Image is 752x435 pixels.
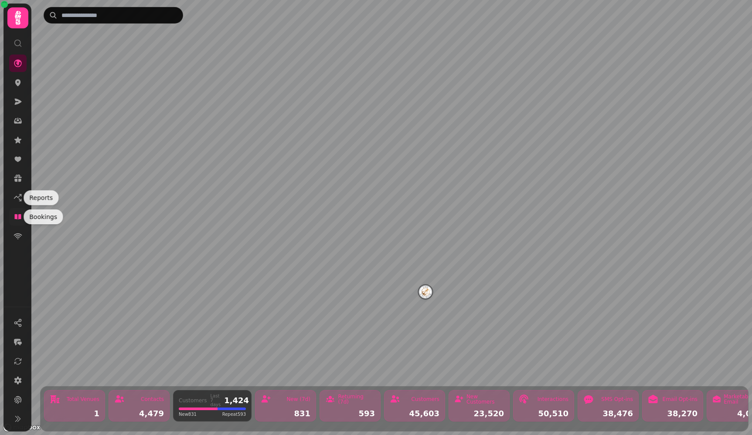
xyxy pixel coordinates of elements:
[179,411,197,418] span: New 831
[141,397,164,402] div: Contacts
[114,410,164,418] div: 4,479
[325,410,375,418] div: 593
[466,394,504,404] div: New Customers
[601,397,633,402] div: SMS Opt-ins
[222,411,246,418] span: Repeat 593
[50,410,99,418] div: 1
[338,394,375,404] div: Returning (7d)
[224,397,249,404] div: 1,424
[3,422,41,432] a: Mapbox logo
[663,397,698,402] div: Email Opt-ins
[286,397,310,402] div: New (7d)
[390,410,439,418] div: 45,603
[419,285,432,301] div: Map marker
[538,397,568,402] div: Interactions
[67,397,99,402] div: Total Venues
[419,285,432,299] button: The Anchor
[648,410,698,418] div: 38,270
[583,410,633,418] div: 38,476
[24,209,63,224] div: Bookings
[261,410,310,418] div: 831
[519,410,568,418] div: 50,510
[24,190,58,205] div: Reports
[211,394,221,407] div: Last 7 days
[179,398,207,403] div: Customers
[411,397,439,402] div: Customers
[454,410,504,418] div: 23,520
